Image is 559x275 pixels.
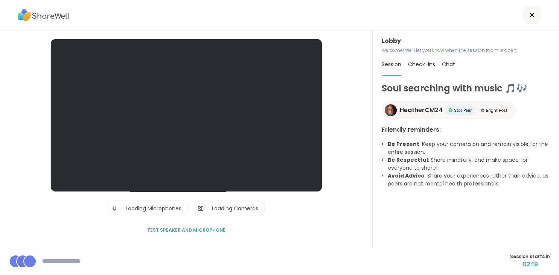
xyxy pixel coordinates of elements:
span: | [121,201,123,216]
span: Loading Microphones [126,205,181,212]
li: : Share mindfully, and make space for everyone to share! [388,156,550,172]
p: Welcome! We’ll let you know when the session room is open. [382,47,550,54]
span: Chat [442,61,455,68]
span: | [207,201,209,216]
img: Microphone [111,201,118,216]
span: Test speaker and microphone [147,227,225,234]
img: Star Peer [449,108,452,112]
span: HeatherCM24 [400,106,443,115]
img: Camera [197,201,204,216]
span: Session starts in [510,253,550,260]
li: : Keep your camera on and remain visible for the entire session. [388,140,550,156]
span: Star Peer [454,108,472,113]
span: Check-ins [408,61,435,68]
span: Session [382,61,401,68]
span: Bright Host [486,108,507,113]
span: Loading Cameras [212,205,258,212]
b: Be Present [388,140,419,148]
img: ShareWell Logo [18,6,70,24]
h3: Lobby [382,36,550,46]
h3: Friendly reminders: [382,125,550,134]
span: 02:19 [510,260,550,269]
b: Be Respectful [388,156,428,164]
h1: Soul searching with music 🎵🎶 [382,82,550,95]
img: HeatherCM24 [385,104,397,116]
img: Bright Host [481,108,484,112]
b: Avoid Advice [388,172,425,179]
a: HeatherCM24HeatherCM24Star PeerStar PeerBright HostBright Host [382,101,516,119]
button: Test speaker and microphone [144,222,228,238]
li: : Share your experiences rather than advice, as peers are not mental health professionals. [388,172,550,188]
